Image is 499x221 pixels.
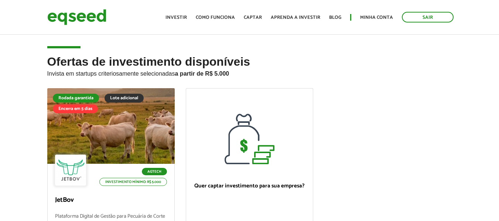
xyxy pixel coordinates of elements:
[47,55,452,88] h2: Ofertas de investimento disponíveis
[329,15,341,20] a: Blog
[402,12,454,23] a: Sair
[53,104,98,113] div: Encerra em 5 dias
[244,15,262,20] a: Captar
[47,68,452,77] p: Invista em startups criteriosamente selecionadas
[105,94,144,103] div: Lote adicional
[47,7,106,27] img: EqSeed
[53,94,99,103] div: Rodada garantida
[175,70,229,77] strong: a partir de R$ 5.000
[360,15,393,20] a: Minha conta
[55,196,167,204] p: JetBov
[99,178,167,186] p: Investimento mínimo: R$ 5.000
[196,15,235,20] a: Como funciona
[142,168,167,175] p: Agtech
[271,15,320,20] a: Aprenda a investir
[165,15,187,20] a: Investir
[194,183,305,189] p: Quer captar investimento para sua empresa?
